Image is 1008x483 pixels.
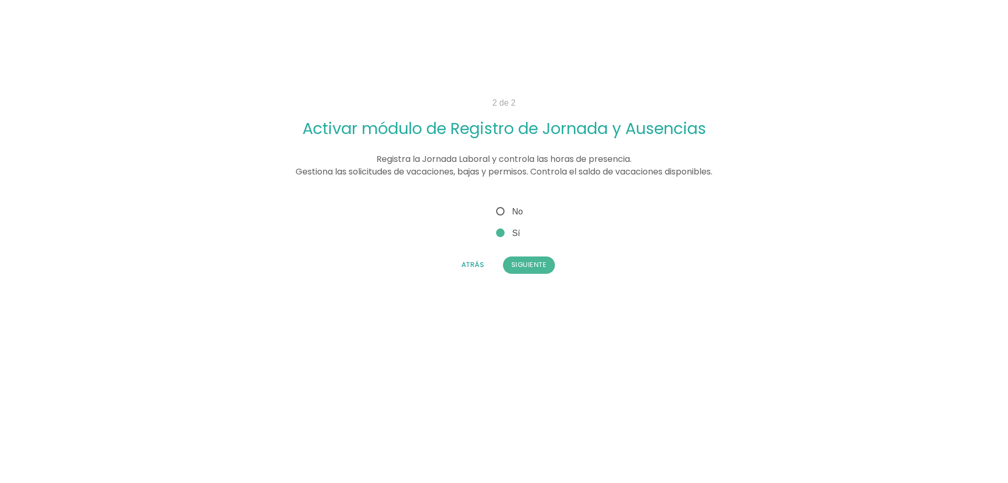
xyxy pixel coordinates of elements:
button: Siguiente [503,256,555,273]
span: Sí [494,227,520,240]
h2: Activar módulo de Registro de Jornada y Ausencias [168,120,840,137]
span: No [494,205,523,218]
p: 2 de 2 [168,97,840,109]
button: Atrás [453,256,493,273]
span: Registra la Jornada Laboral y controla las horas de presencia. Gestiona las solicitudes de vacaci... [296,153,712,178]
